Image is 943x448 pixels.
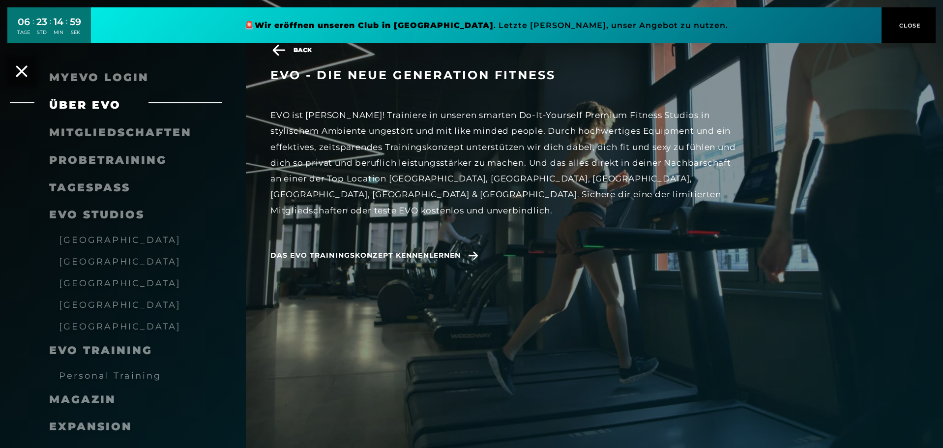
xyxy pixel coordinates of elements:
div: 23 [36,15,47,29]
div: MIN [54,29,63,36]
div: : [66,16,67,42]
div: STD [36,29,47,36]
div: SEK [70,29,81,36]
button: CLOSE [882,7,936,43]
div: 59 [70,15,81,29]
h3: EVO - die neue Generation Fitness [270,68,737,83]
div: 14 [54,15,63,29]
a: MyEVO Login [49,71,149,84]
div: : [32,16,34,42]
div: 06 [17,15,30,29]
span: CLOSE [897,21,921,30]
div: TAGE [17,29,30,36]
div: : [50,16,51,42]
